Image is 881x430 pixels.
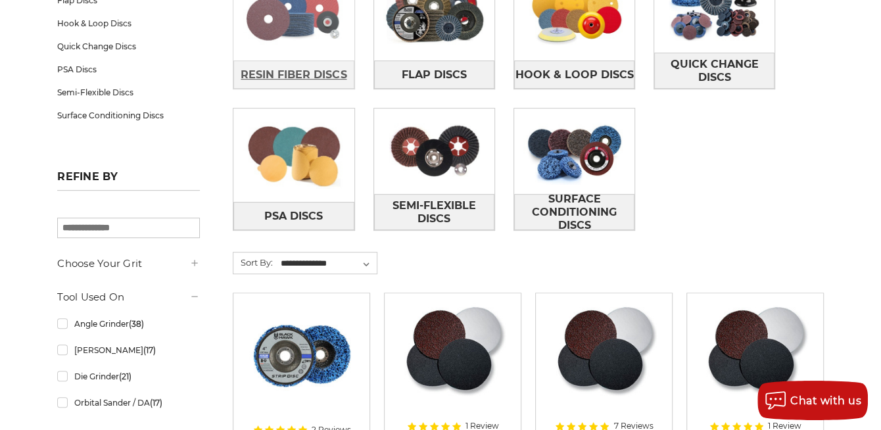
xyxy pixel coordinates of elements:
span: Chat with us [790,394,861,407]
a: Hook & Loop Discs [514,60,634,89]
span: Surface Conditioning Discs [515,188,634,237]
img: Semi-Flexible Discs [374,108,494,194]
a: PSA Discs [57,58,199,81]
img: Silicon Carbide 8" Hook & Loop Edger Discs [400,302,506,408]
span: PSA Discs [264,205,323,227]
a: Die Grinder [57,365,199,388]
h5: Choose Your Grit [57,256,199,272]
span: 7 Reviews [613,422,653,430]
a: Resin Fiber Discs [233,60,354,89]
a: Silicon Carbide 7" Hook & Loop Edger Discs [545,302,663,420]
label: Sort By: [233,252,273,272]
a: Semi-Flexible Discs [374,194,494,230]
span: 1 Review [465,422,499,430]
a: Hook & Loop Discs [57,12,199,35]
span: (17) [143,345,156,355]
h5: Refine by [57,170,199,191]
a: Quick Change Discs [654,53,774,89]
img: Surface Conditioning Discs [514,108,634,194]
a: Quick Change Discs [57,35,199,58]
button: Chat with us [757,381,868,420]
a: PSA Discs [233,202,354,230]
span: (17) [150,398,162,408]
span: Resin Fiber Discs [241,64,346,86]
span: (38) [129,319,144,329]
a: Silicon Carbide 8" Hook & Loop Edger Discs [394,302,512,420]
img: Silicon Carbide 7" Hook & Loop Edger Discs [551,302,657,408]
a: Silicon Carbide 6" Hook & Loop Edger Discs [696,302,814,420]
a: [PERSON_NAME] [57,339,199,362]
a: Semi-Flexible Discs [57,81,199,104]
a: Orbital Sander / DA [57,391,199,414]
span: (21) [119,371,131,381]
span: Quick Change Discs [655,53,774,89]
span: Hook & Loop Discs [515,64,633,86]
h5: Tool Used On [57,289,199,305]
a: Angle Grinder [57,312,199,335]
span: 1 Review [768,422,801,430]
select: Sort By: [279,254,377,274]
img: PSA Discs [233,112,354,198]
span: Semi-Flexible Discs [375,195,494,230]
a: 4" x 5/8" easy strip and clean discs [243,302,360,420]
a: Flap Discs [374,60,494,89]
span: Flap Discs [402,64,467,86]
a: Surface Conditioning Discs [514,194,634,230]
img: Silicon Carbide 6" Hook & Loop Edger Discs [702,302,808,408]
img: 4" x 5/8" easy strip and clean discs [249,302,354,408]
a: Surface Conditioning Discs [57,104,199,127]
